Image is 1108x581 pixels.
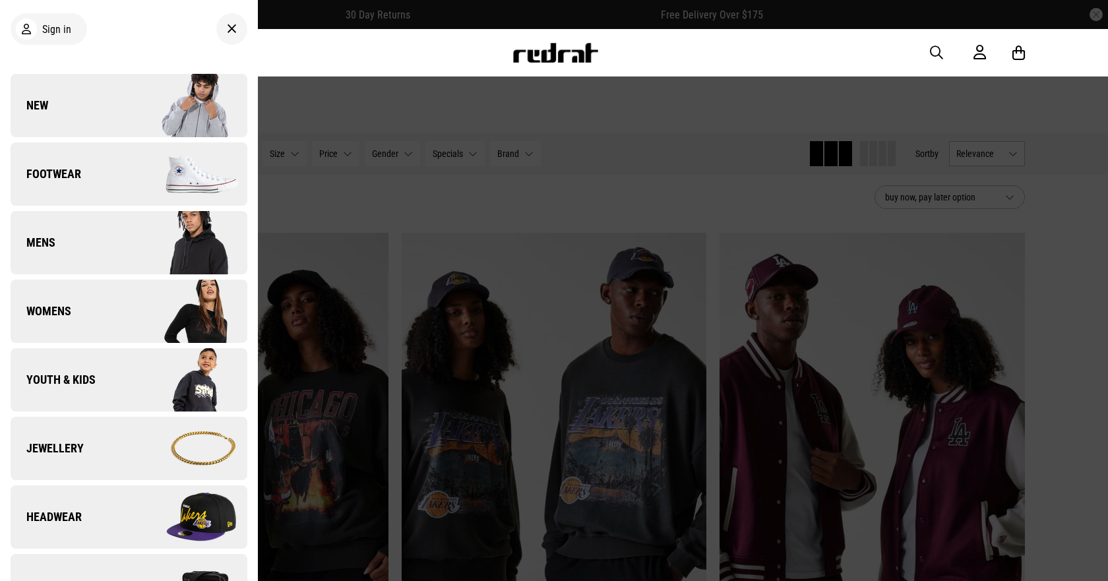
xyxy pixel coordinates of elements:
[11,5,50,45] button: Open LiveChat chat widget
[129,141,247,207] img: Company
[11,235,55,251] span: Mens
[129,73,247,138] img: Company
[129,415,247,481] img: Company
[129,210,247,276] img: Company
[11,142,247,206] a: Footwear Company
[11,441,84,456] span: Jewellery
[129,347,247,413] img: Company
[42,23,71,36] span: Sign in
[11,166,81,182] span: Footwear
[11,417,247,480] a: Jewellery Company
[11,98,48,113] span: New
[11,211,247,274] a: Mens Company
[11,485,247,549] a: Headwear Company
[129,278,247,344] img: Company
[11,348,247,412] a: Youth & Kids Company
[11,74,247,137] a: New Company
[11,280,247,343] a: Womens Company
[11,303,71,319] span: Womens
[11,372,96,388] span: Youth & Kids
[129,484,247,550] img: Company
[512,43,599,63] img: Redrat logo
[11,509,82,525] span: Headwear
